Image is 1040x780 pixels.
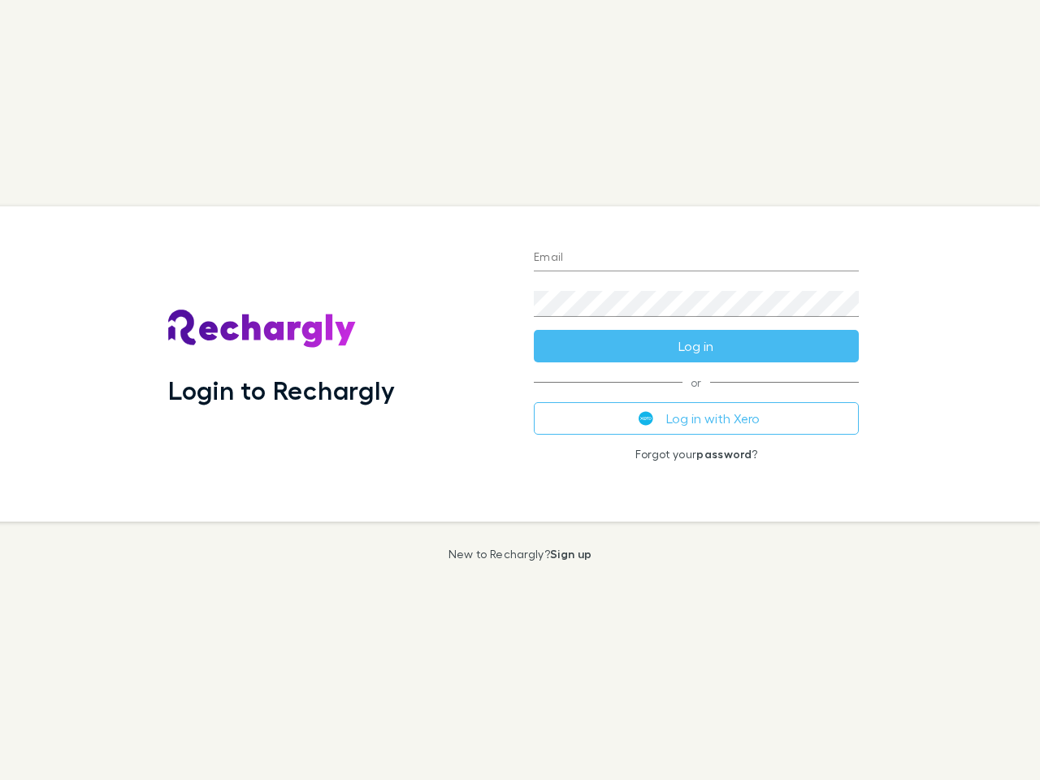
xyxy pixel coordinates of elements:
img: Xero's logo [639,411,653,426]
a: password [696,447,752,461]
button: Log in [534,330,859,362]
span: or [534,382,859,383]
a: Sign up [550,547,591,561]
p: Forgot your ? [534,448,859,461]
button: Log in with Xero [534,402,859,435]
img: Rechargly's Logo [168,310,357,349]
h1: Login to Rechargly [168,375,395,405]
p: New to Rechargly? [448,548,592,561]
